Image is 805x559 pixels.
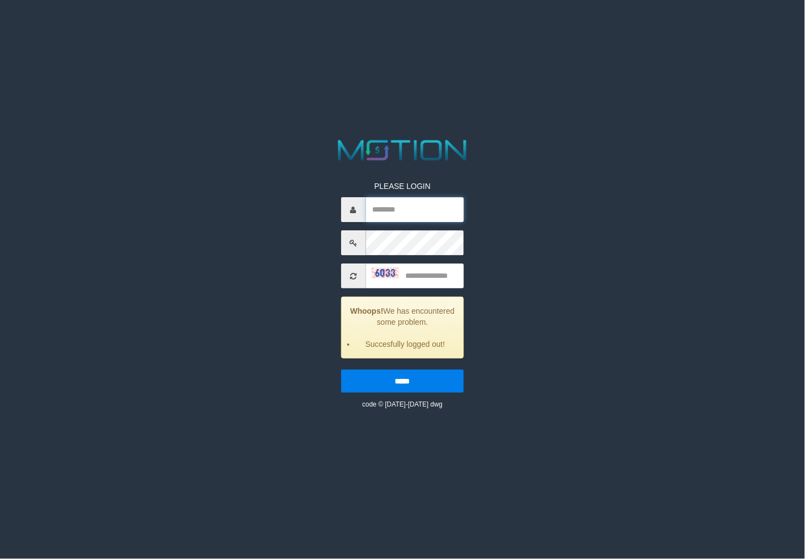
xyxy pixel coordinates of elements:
li: Succesfully logged out! [356,339,456,350]
img: captcha [372,267,399,278]
strong: Whoops! [351,307,384,315]
img: MOTION_logo.png [332,136,473,164]
small: code © [DATE]-[DATE] dwg [362,400,442,408]
div: We has encountered some problem. [341,297,464,358]
p: PLEASE LOGIN [341,181,464,192]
